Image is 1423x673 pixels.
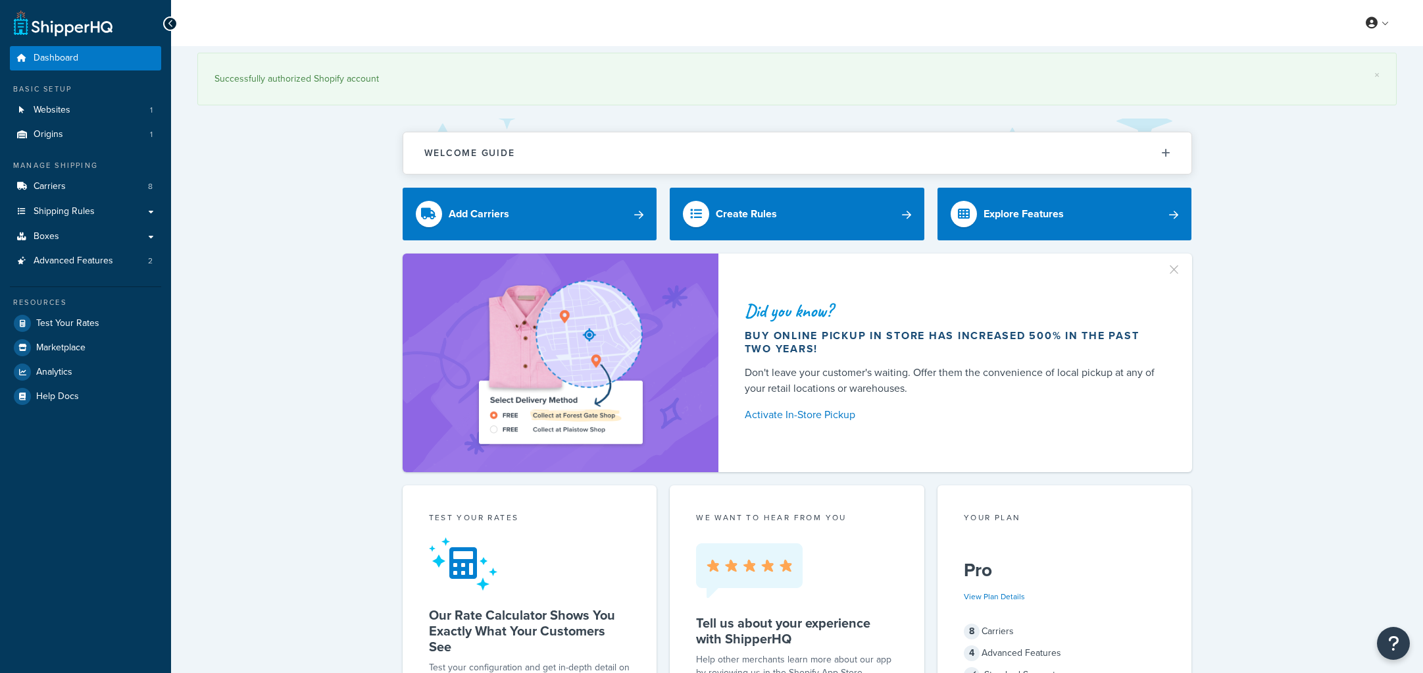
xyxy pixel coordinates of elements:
[403,188,657,240] a: Add Carriers
[10,336,161,360] a: Marketplace
[429,512,631,527] div: Test your rates
[10,46,161,70] a: Dashboard
[984,205,1064,223] div: Explore Features
[449,205,509,223] div: Add Carriers
[36,367,72,378] span: Analytics
[745,365,1161,396] div: Don't leave your customer's waiting. Offer them the convenience of local pickup at any of your re...
[10,98,161,122] a: Websites1
[214,70,1380,88] div: Successfully authorized Shopify account
[10,311,161,335] a: Test Your Rates
[10,98,161,122] li: Websites
[745,329,1161,356] div: Buy online pickup in store has increased 500% in the past two years!
[10,122,161,147] li: Origins
[10,249,161,273] li: Advanced Features
[964,645,980,661] span: 4
[424,148,515,158] h2: Welcome Guide
[34,231,59,242] span: Boxes
[34,129,63,140] span: Origins
[36,391,79,402] span: Help Docs
[429,607,631,655] h5: Our Rate Calculator Shows You Exactly What Your Customers See
[10,175,161,199] li: Carriers
[150,129,153,140] span: 1
[36,318,99,329] span: Test Your Rates
[34,206,95,217] span: Shipping Rules
[964,644,1166,662] div: Advanced Features
[964,591,1025,603] a: View Plan Details
[34,256,113,267] span: Advanced Features
[670,188,924,240] a: Create Rules
[716,205,777,223] div: Create Rules
[10,84,161,95] div: Basic Setup
[36,342,86,354] span: Marketplace
[34,105,70,116] span: Websites
[10,225,161,249] a: Boxes
[964,560,1166,581] h5: Pro
[10,249,161,273] a: Advanced Features2
[10,297,161,308] div: Resources
[964,622,1166,641] div: Carriers
[1374,70,1380,80] a: ×
[10,200,161,224] a: Shipping Rules
[745,406,1161,424] a: Activate In-Store Pickup
[10,160,161,171] div: Manage Shipping
[10,360,161,384] a: Analytics
[403,132,1191,174] button: Welcome Guide
[10,385,161,408] a: Help Docs
[148,181,153,192] span: 8
[745,302,1161,320] div: Did you know?
[10,122,161,147] a: Origins1
[34,53,78,64] span: Dashboard
[696,615,898,647] h5: Tell us about your experience with ShipperHQ
[10,175,161,199] a: Carriers8
[964,624,980,639] span: 8
[1377,627,1410,660] button: Open Resource Center
[441,273,680,452] img: ad-shirt-map-b0359fc47e01cab431d101c4b569394f6a03f54285957d908178d52f29eb9668.png
[696,512,898,524] p: we want to hear from you
[964,512,1166,527] div: Your Plan
[34,181,66,192] span: Carriers
[937,188,1192,240] a: Explore Features
[148,256,153,267] span: 2
[150,105,153,116] span: 1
